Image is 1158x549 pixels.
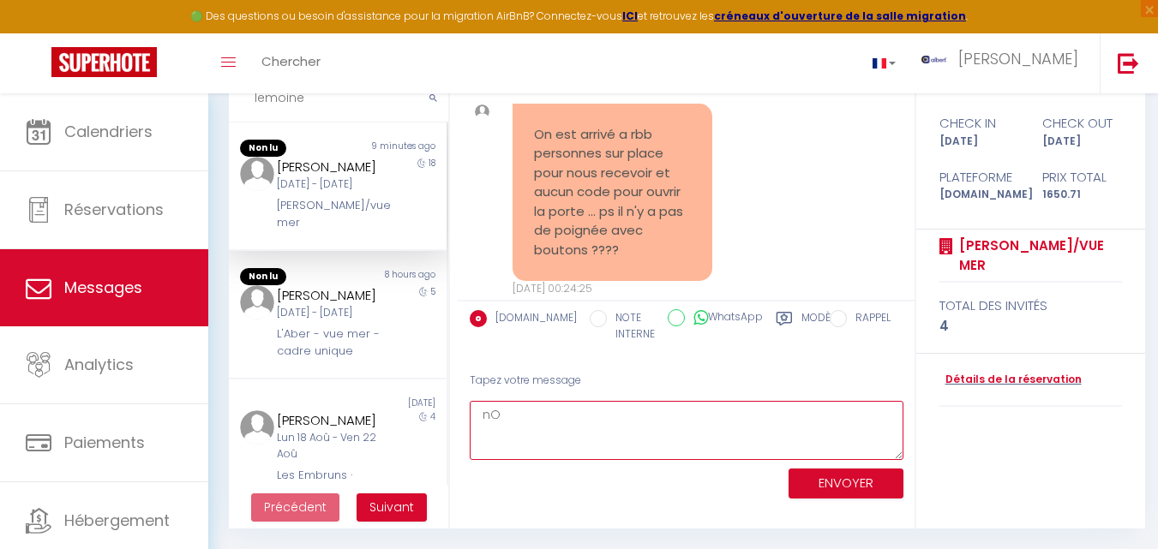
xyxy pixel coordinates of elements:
div: check out [1030,113,1133,134]
span: 4 [430,410,435,423]
label: Modèles [801,310,847,345]
a: ... [PERSON_NAME] [909,33,1100,93]
label: [DOMAIN_NAME] [487,310,577,329]
span: 18 [429,157,435,170]
img: Super Booking [51,47,157,77]
div: Lun 18 Aoû - Ven 22 Aoû [277,430,381,462]
div: Plateforme [927,167,1030,188]
span: Chercher [261,52,321,70]
div: [PERSON_NAME] [277,285,381,306]
label: RAPPEL [847,310,891,329]
span: Calendriers [64,121,153,142]
div: [PERSON_NAME] [277,410,381,431]
div: 1650.71 [1030,187,1133,203]
label: WhatsApp [685,309,763,328]
span: Non lu [240,268,286,285]
span: Précédent [264,498,327,516]
img: ... [240,285,274,319]
span: Réservations [64,199,164,220]
div: Prix total [1030,167,1133,188]
div: [DOMAIN_NAME] [927,187,1030,203]
div: [DATE] - [DATE] [277,305,381,321]
div: [PERSON_NAME] [277,157,381,177]
button: Next [357,493,427,522]
button: ENVOYER [789,468,903,498]
div: Tapez votre message [470,360,903,402]
div: [DATE] [927,134,1030,150]
a: ICI [622,9,638,23]
span: Analytics [64,354,134,375]
div: [DATE] [338,397,447,410]
div: [PERSON_NAME]/vue mer [277,197,381,232]
div: 9 minutes ago [338,140,447,157]
img: ... [240,157,274,191]
button: Previous [251,493,339,522]
div: check in [927,113,1030,134]
span: Suivant [369,498,414,516]
img: ... [921,56,947,63]
div: L'Aber - vue mer - cadre unique [277,325,381,361]
label: NOTE INTERNE [607,310,655,343]
span: Non lu [240,140,286,157]
img: ... [240,410,274,445]
div: 4 [939,316,1123,337]
span: [PERSON_NAME] [958,48,1078,69]
a: Détails de la réservation [939,372,1082,388]
span: Hébergement [64,510,170,531]
div: total des invités [939,295,1123,316]
button: Ouvrir le widget de chat LiveChat [14,7,65,58]
img: ... [475,104,489,119]
div: 8 hours ago [338,268,447,285]
a: [PERSON_NAME]/vue mer [953,236,1123,276]
a: Chercher [249,33,333,93]
div: [DATE] - [DATE] [277,176,381,193]
div: Les Embruns · Appartement à 50m de la mer [277,467,381,519]
div: [DATE] 00:24:25 [513,281,712,297]
input: Rechercher un mot clé [229,75,448,122]
span: 5 [430,285,435,298]
img: logout [1118,52,1139,74]
div: [DATE] [1030,134,1133,150]
span: Paiements [64,432,145,453]
span: Messages [64,277,142,298]
pre: On est arrivé a rbb personnes sur place pour nous recevoir et aucun code pour ouvrir la porte ...... [534,125,691,260]
a: créneaux d'ouverture de la salle migration [714,9,966,23]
